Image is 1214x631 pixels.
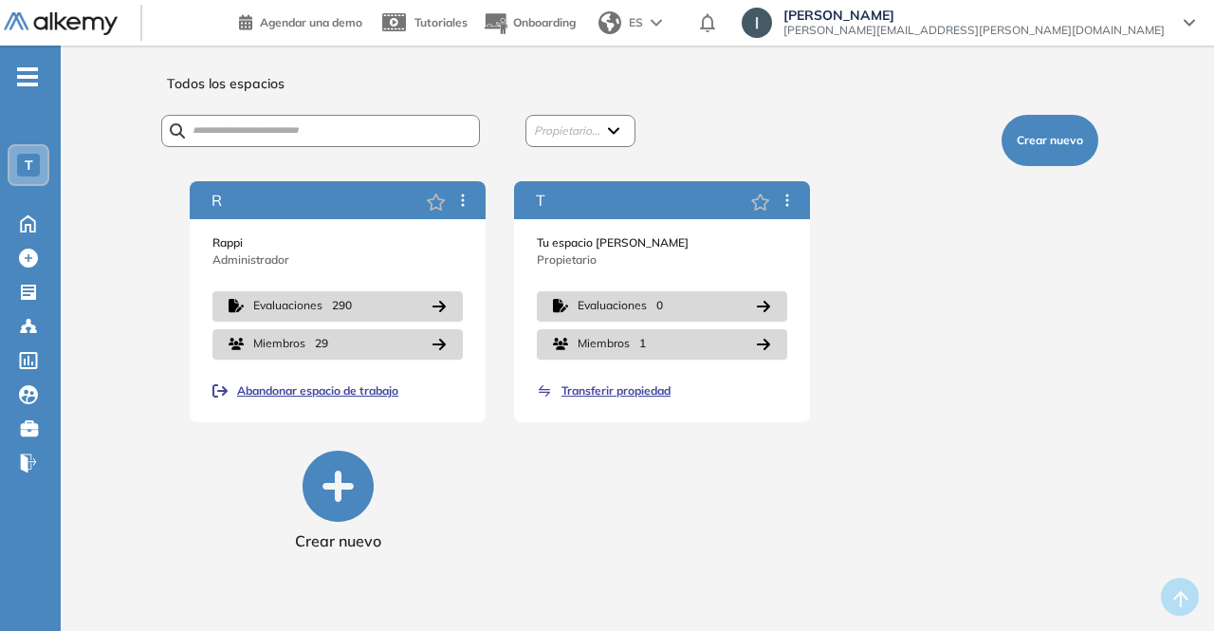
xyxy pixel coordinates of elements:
button: Crear nuevo [295,451,381,552]
span: Evaluaciones [253,297,322,315]
img: world [598,11,621,34]
span: ES [629,14,643,31]
span: 0 [656,297,663,315]
span: Agendar una demo [260,15,362,29]
button: Onboarding [483,3,576,44]
span: Tutoriales [414,15,468,29]
img: Logo [4,12,118,36]
span: Propietario... [534,123,600,139]
button: Miembros1 [537,329,787,360]
span: Onboarding [513,15,576,29]
span: 29 [315,335,328,353]
p: Tu espacio [PERSON_NAME] [537,234,787,251]
button: Evaluaciones290 [212,291,463,322]
span: Miembros [578,335,630,353]
span: T [25,158,33,173]
span: Crear nuevo [295,529,381,552]
button: Crear nuevo [1002,115,1098,166]
span: [PERSON_NAME] [783,8,1165,23]
span: R [212,189,222,212]
span: T [536,189,545,212]
p: Propietario [537,251,787,269]
span: Miembros [253,335,305,353]
p: Administrador [212,251,463,269]
button: Transferir propiedad [537,382,671,399]
span: Transferir propiedad [561,382,671,399]
span: 290 [332,297,352,315]
p: Rappi [212,234,463,251]
a: Agendar una demo [239,9,362,32]
span: Evaluaciones [578,297,647,315]
i: - [17,75,38,79]
button: Miembros29 [212,329,463,360]
img: arrow [651,19,662,27]
span: [PERSON_NAME][EMAIL_ADDRESS][PERSON_NAME][DOMAIN_NAME] [783,23,1165,38]
h1: Todos los espacios [167,76,285,92]
span: 1 [639,335,646,353]
span: Abandonar espacio de trabajo [237,382,398,399]
button: Evaluaciones0 [537,291,787,322]
button: Abandonar espacio de trabajo [212,382,398,399]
